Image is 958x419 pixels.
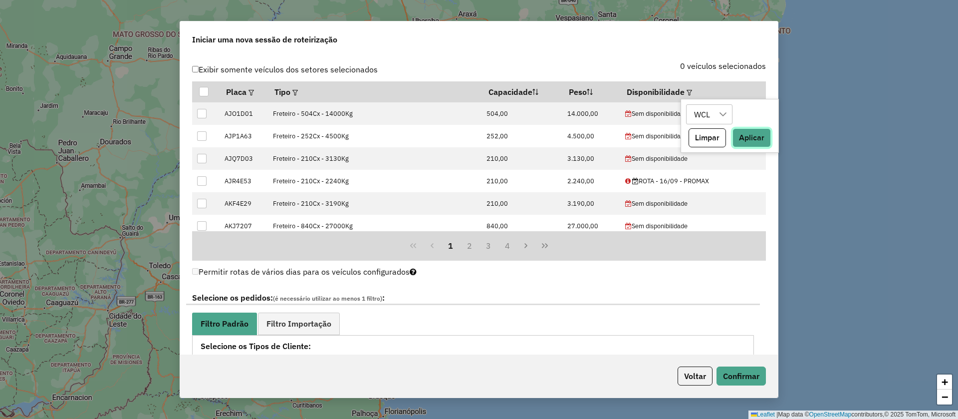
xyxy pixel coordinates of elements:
[732,128,771,147] button: Aplicar
[220,192,267,215] td: AKF4E29
[192,60,378,79] label: Exibir somente veículos dos setores selecionados
[809,411,852,418] a: OpenStreetMap
[460,236,479,255] button: 2
[220,215,267,237] td: AKJ7207
[516,236,535,255] button: Next Page
[562,147,620,170] td: 3.130,00
[267,215,481,237] td: Freteiro - 840Cx - 27000Kg
[479,236,498,255] button: 3
[942,376,948,388] span: +
[186,292,760,305] label: Selecione os pedidos: :
[625,131,760,141] div: Sem disponibilidade
[751,411,775,418] a: Leaflet
[562,215,620,237] td: 27.000,00
[562,192,620,215] td: 3.190,00
[267,81,481,102] th: Tipo
[220,170,267,192] td: AJR4E53
[192,33,337,45] span: Iniciar uma nova sessão de roteirização
[481,147,562,170] td: 210,00
[192,262,417,281] label: Permitir rotas de vários dias para os veículos configurados
[195,340,751,352] strong: Selecione os Tipos de Cliente:
[273,295,382,302] span: (é necessário utilizar ao menos 1 filtro)
[717,367,766,386] button: Confirmar
[562,125,620,147] td: 4.500,00
[937,375,952,390] a: Zoom in
[220,147,267,170] td: AJQ7D03
[481,215,562,237] td: 840,00
[201,320,248,328] span: Filtro Padrão
[625,154,760,163] div: Sem disponibilidade
[625,111,632,117] i: 'Roteirizador.NaoPossuiAgenda' | translate
[535,236,554,255] button: Last Page
[267,192,481,215] td: Freteiro - 210Cx - 3190Kg
[632,178,639,185] i: Possui agenda para o dia
[481,102,562,125] td: 504,00
[625,156,632,162] i: 'Roteirizador.NaoPossuiAgenda' | translate
[562,81,620,102] th: Peso
[620,81,765,102] th: Disponibilidade
[625,176,760,186] div: ROTA - 16/09 - PROMAX
[266,320,331,328] span: Filtro Importação
[691,105,714,124] div: WCL
[689,128,726,147] button: Limpar
[625,109,760,118] div: Sem disponibilidade
[498,236,517,255] button: 4
[481,81,562,102] th: Capacidade
[625,201,632,207] i: 'Roteirizador.NaoPossuiAgenda' | translate
[481,192,562,215] td: 210,00
[267,125,481,147] td: Freteiro - 252Cx - 4500Kg
[220,81,267,102] th: Placa
[678,367,713,386] button: Voltar
[267,170,481,192] td: Freteiro - 210Cx - 2240Kg
[625,223,632,230] i: 'Roteirizador.NaoPossuiAgenda' | translate
[410,268,417,276] i: Selecione pelo menos um veículo
[442,236,461,255] button: 1
[562,102,620,125] td: 14.000,00
[942,391,948,403] span: −
[680,60,766,72] label: 0 veículos selecionados
[267,147,481,170] td: Freteiro - 210Cx - 3130Kg
[562,170,620,192] td: 2.240,00
[625,133,632,140] i: 'Roteirizador.NaoPossuiAgenda' | translate
[481,170,562,192] td: 210,00
[481,125,562,147] td: 252,00
[220,125,267,147] td: AJP1A63
[776,411,778,418] span: |
[625,221,760,231] div: Sem disponibilidade
[625,178,632,185] i: Veículo já utilizado na(s) sessão(ões): 1276407
[625,199,760,208] div: Sem disponibilidade
[937,390,952,405] a: Zoom out
[220,102,267,125] td: AJO1D01
[267,102,481,125] td: Freteiro - 504Cx - 14000Kg
[748,411,958,419] div: Map data © contributors,© 2025 TomTom, Microsoft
